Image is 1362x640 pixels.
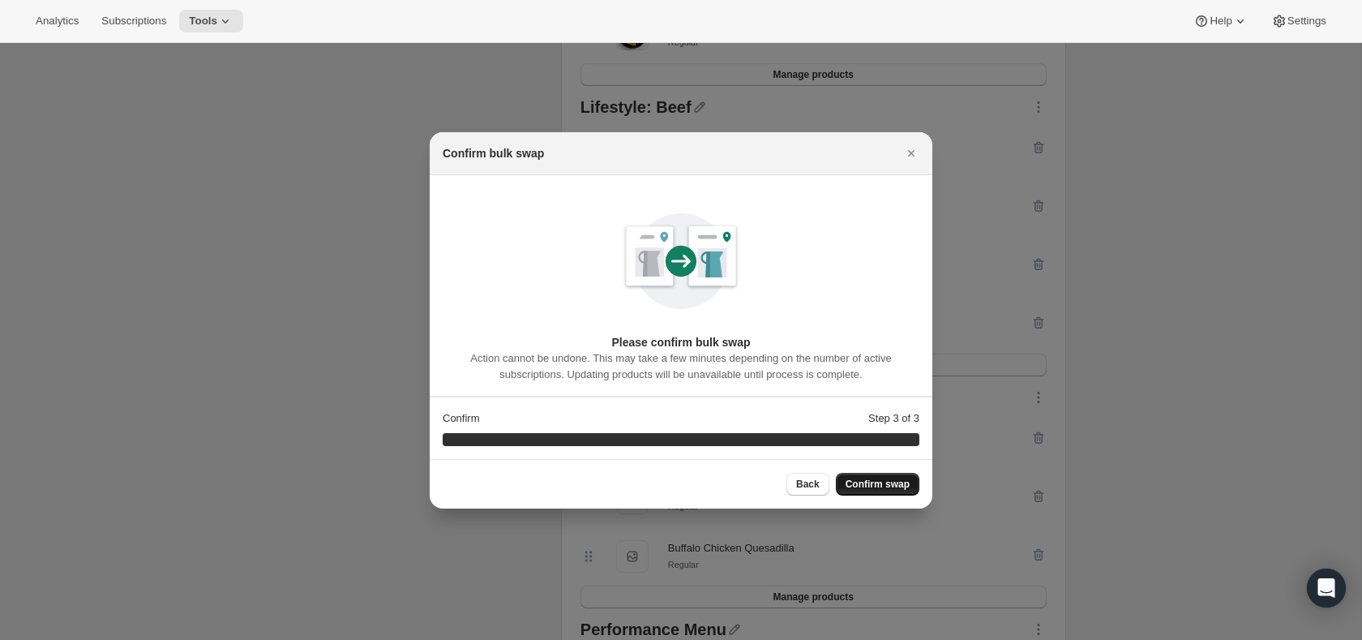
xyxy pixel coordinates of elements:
p: Step 3 of 3 [868,410,919,427]
button: Help [1184,10,1257,32]
button: Subscriptions [92,10,176,32]
button: Tools [179,10,243,32]
span: Back [796,478,820,491]
h2: Confirm bulk swap [443,145,544,161]
button: Settings [1261,10,1336,32]
span: Action cannot be undone. This may take a few minutes depending on the number of active subscripti... [470,352,891,380]
h3: Please confirm bulk swap [443,334,919,350]
span: Settings [1287,15,1326,28]
button: Back [786,473,829,496]
div: Open Intercom Messenger [1307,569,1346,608]
span: Help [1210,15,1231,28]
p: Confirm [443,410,480,427]
span: Confirm swap [846,478,910,491]
button: Confirm swap [836,473,919,496]
span: Subscriptions [101,15,166,28]
span: Analytics [36,15,79,28]
button: Close [900,142,923,165]
button: Analytics [26,10,88,32]
span: Tools [189,15,217,28]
